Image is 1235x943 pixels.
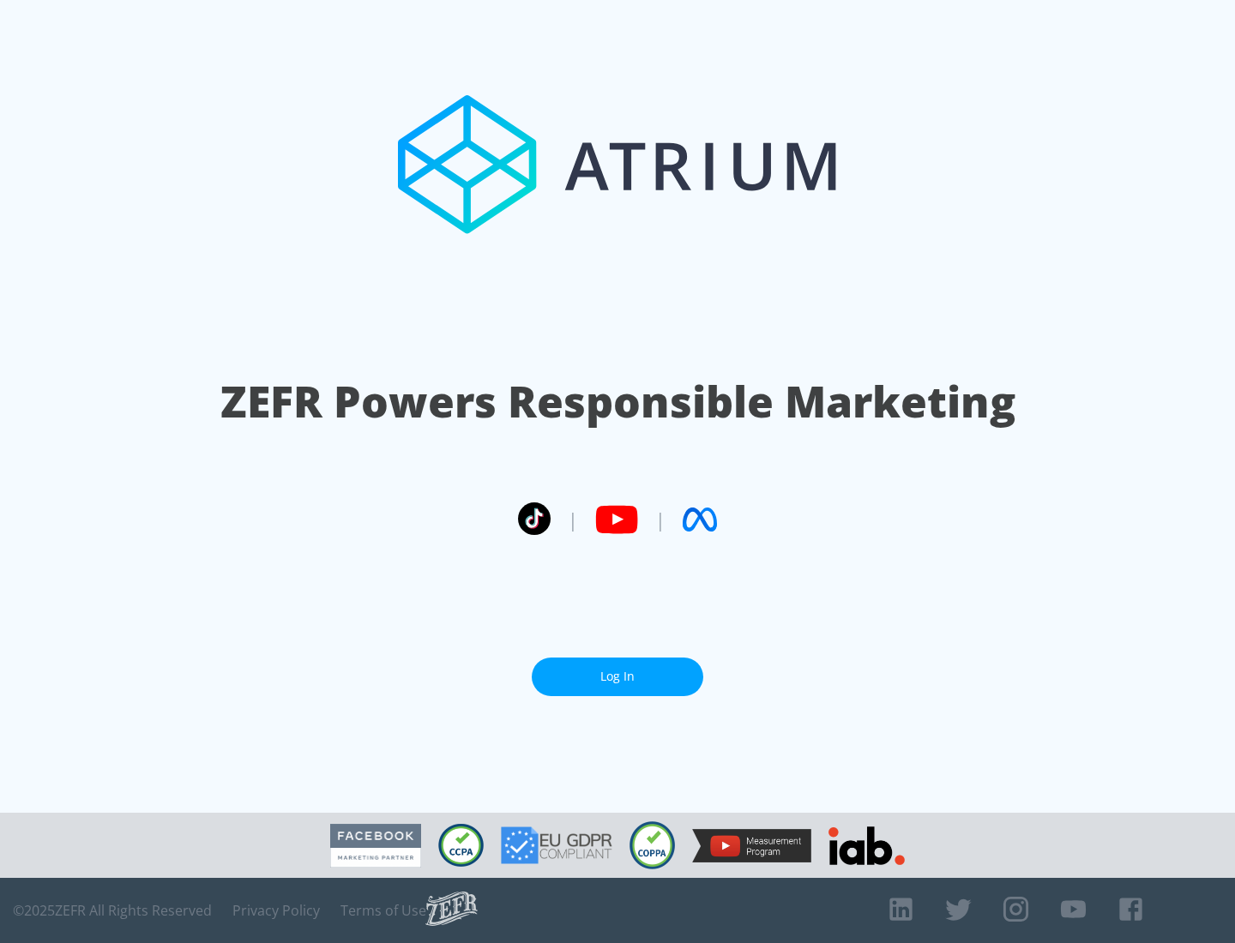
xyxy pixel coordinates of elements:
h1: ZEFR Powers Responsible Marketing [220,372,1015,431]
img: COPPA Compliant [630,821,675,869]
a: Privacy Policy [232,902,320,919]
img: CCPA Compliant [438,824,484,867]
span: © 2025 ZEFR All Rights Reserved [13,902,212,919]
img: YouTube Measurement Program [692,829,811,862]
img: IAB [828,826,905,865]
a: Log In [532,658,703,696]
span: | [655,507,666,532]
img: Facebook Marketing Partner [330,824,421,868]
img: GDPR Compliant [501,826,612,864]
span: | [568,507,578,532]
a: Terms of Use [340,902,426,919]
